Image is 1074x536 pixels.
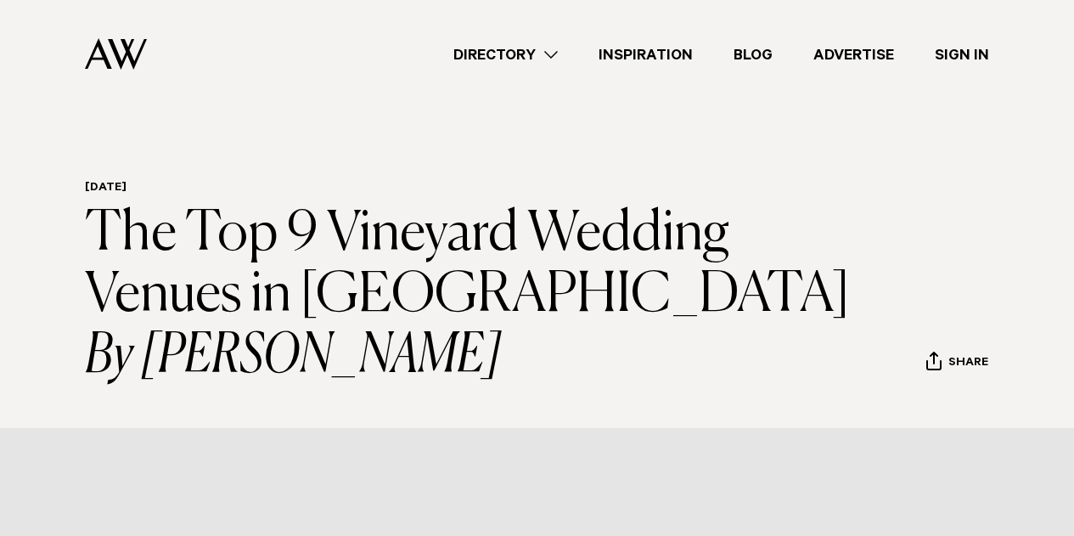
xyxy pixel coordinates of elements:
button: Share [925,351,989,376]
a: Advertise [793,43,914,66]
i: By [PERSON_NAME] [85,326,870,387]
a: Directory [433,43,578,66]
a: Blog [713,43,793,66]
a: Sign In [914,43,1009,66]
h6: [DATE] [85,181,870,197]
img: Auckland Weddings Logo [85,38,147,70]
h1: The Top 9 Vineyard Wedding Venues in [GEOGRAPHIC_DATA] [85,204,870,387]
a: Inspiration [578,43,713,66]
span: Share [948,356,988,372]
